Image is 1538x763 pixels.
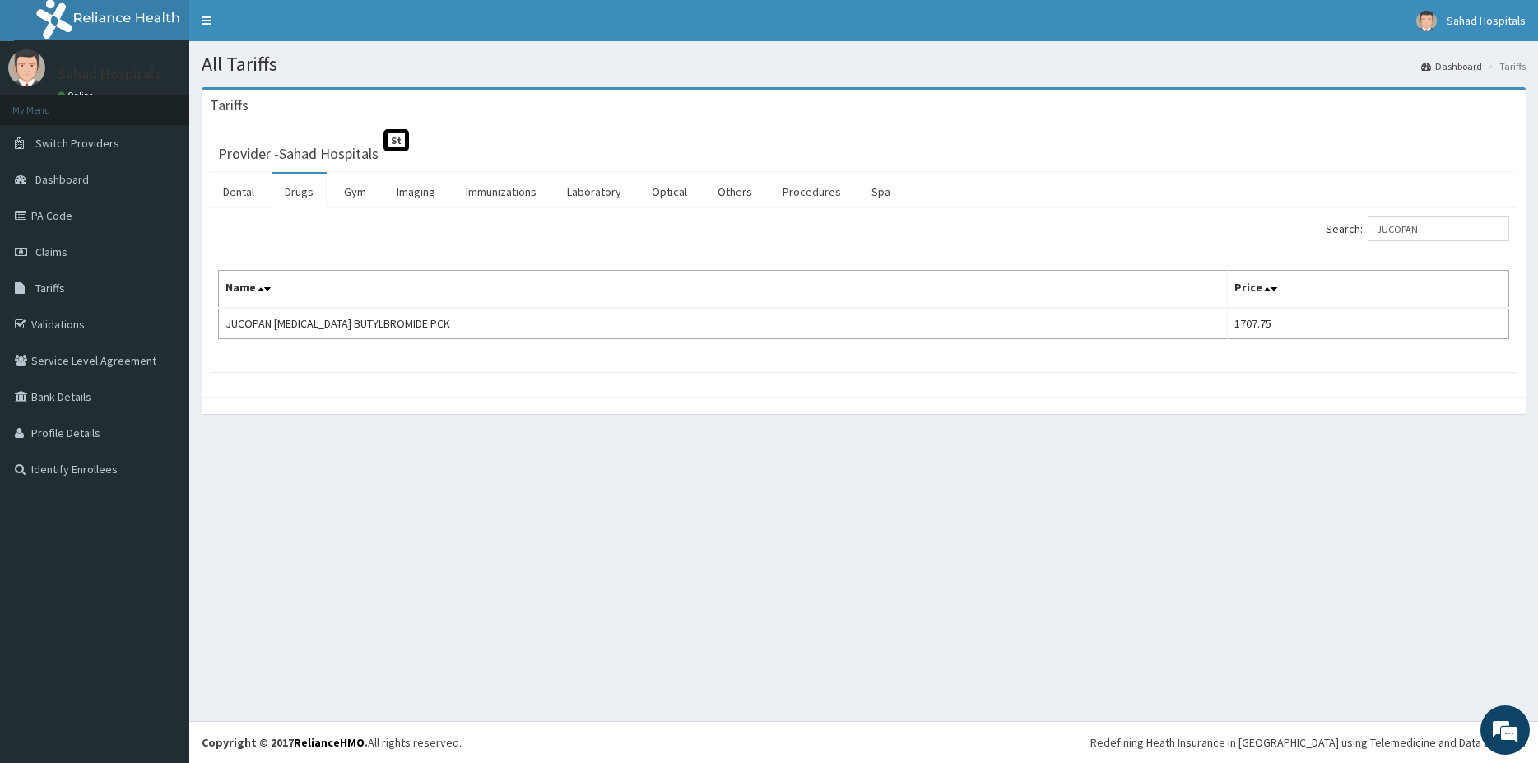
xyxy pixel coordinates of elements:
[35,172,89,187] span: Dashboard
[189,721,1538,763] footer: All rights reserved.
[1326,216,1509,241] label: Search:
[1416,11,1437,31] img: User Image
[1090,734,1526,751] div: Redefining Heath Insurance in [GEOGRAPHIC_DATA] using Telemedicine and Data Science!
[383,174,448,209] a: Imaging
[210,174,267,209] a: Dental
[1368,216,1509,241] input: Search:
[35,136,119,151] span: Switch Providers
[210,98,249,113] h3: Tariffs
[35,244,67,259] span: Claims
[554,174,634,209] a: Laboratory
[218,147,379,161] h3: Provider - Sahad Hospitals
[202,735,368,750] strong: Copyright © 2017 .
[58,90,97,101] a: Online
[219,271,1228,309] th: Name
[1484,59,1526,73] li: Tariffs
[639,174,700,209] a: Optical
[272,174,327,209] a: Drugs
[1421,59,1482,73] a: Dashboard
[704,174,765,209] a: Others
[383,129,409,151] span: St
[58,67,161,81] p: Sahad Hospitals
[1227,308,1508,339] td: 1707.75
[35,281,65,295] span: Tariffs
[202,54,1526,75] h1: All Tariffs
[1227,271,1508,309] th: Price
[8,49,45,86] img: User Image
[769,174,854,209] a: Procedures
[331,174,379,209] a: Gym
[294,735,365,750] a: RelianceHMO
[1447,13,1526,28] span: Sahad Hospitals
[219,308,1228,339] td: JUCOPAN [MEDICAL_DATA] BUTYLBROMIDE PCK
[453,174,550,209] a: Immunizations
[858,174,904,209] a: Spa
